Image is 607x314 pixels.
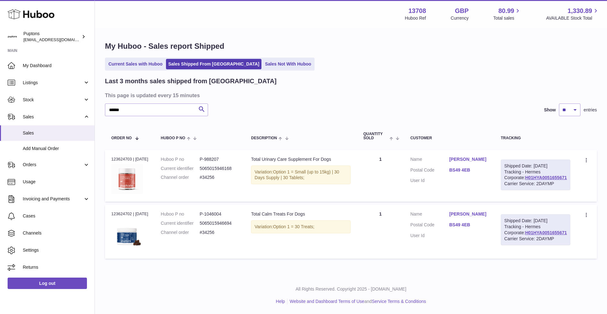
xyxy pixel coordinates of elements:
dd: 5065015946168 [199,166,238,172]
span: Listings [23,80,83,86]
div: Tracking - Hermes Corporate: [501,214,570,245]
img: hello@puptons.com [8,32,17,41]
dd: #34256 [199,229,238,235]
a: H01HYA0051655671 [525,175,567,180]
span: 80.99 [498,7,514,15]
div: Total Urinary Care Supplement For Dogs [251,156,351,162]
dt: Name [410,211,449,219]
span: 1,330.89 [567,7,592,15]
span: Cases [23,213,90,219]
div: 123624703 | [DATE] [111,156,148,162]
a: Service Terms & Conditions [372,299,426,304]
h3: This page is updated every 15 minutes [105,92,595,99]
div: Shipped Date: [DATE] [504,163,567,169]
div: Tracking [501,136,570,140]
div: Carrier Service: 2DAYMP [504,236,567,242]
dt: User Id [410,233,449,239]
span: Order No [111,136,132,140]
a: Help [276,299,285,304]
dt: Huboo P no [161,156,200,162]
h2: Last 3 months sales shipped from [GEOGRAPHIC_DATA] [105,77,277,85]
a: 1,330.89 AVAILABLE Stock Total [546,7,599,21]
dt: Current identifier [161,220,200,226]
dt: Current identifier [161,166,200,172]
span: Channels [23,230,90,236]
strong: 13708 [408,7,426,15]
div: Huboo Ref [405,15,426,21]
span: Total sales [493,15,521,21]
a: [PERSON_NAME] [449,156,488,162]
span: Sales [23,114,83,120]
div: Carrier Service: 2DAYMP [504,181,567,187]
img: TotalUrinaryCareTablets120.jpg [111,164,143,194]
h1: My Huboo - Sales report Shipped [105,41,597,51]
span: My Dashboard [23,63,90,69]
dd: 5065015946694 [199,220,238,226]
label: Show [544,107,556,113]
dd: P-1046004 [199,211,238,217]
li: and [287,298,426,305]
span: Stock [23,97,83,103]
span: entries [584,107,597,113]
td: 1 [357,205,404,258]
dt: Name [410,156,449,164]
a: Sales Shipped From [GEOGRAPHIC_DATA] [166,59,261,69]
dd: #34256 [199,174,238,180]
span: Orders [23,162,83,168]
span: Usage [23,179,90,185]
dt: Channel order [161,229,200,235]
a: [PERSON_NAME] [449,211,488,217]
p: All Rights Reserved. Copyright 2025 - [DOMAIN_NAME] [100,286,602,292]
span: Option 1 = 30 Treats; [273,224,314,229]
span: AVAILABLE Stock Total [546,15,599,21]
td: 1 [357,150,404,202]
span: Invoicing and Payments [23,196,83,202]
span: [EMAIL_ADDRESS][DOMAIN_NAME] [23,37,93,42]
a: H01HYA0051655671 [525,230,567,235]
div: Puptons [23,31,80,43]
dd: P-988207 [199,156,238,162]
div: 123624702 | [DATE] [111,211,148,217]
div: Total Calm Treats For Dogs [251,211,351,217]
div: Variation: [251,166,351,185]
span: Add Manual Order [23,146,90,152]
span: Description [251,136,277,140]
a: Current Sales with Huboo [106,59,165,69]
a: BS49 4EB [449,167,488,173]
a: Sales Not With Huboo [263,59,313,69]
span: Returns [23,264,90,270]
div: Customer [410,136,488,140]
dt: Huboo P no [161,211,200,217]
dt: Postal Code [410,222,449,229]
a: Log out [8,278,87,289]
strong: GBP [455,7,469,15]
img: Total_Calm_TreatsMain.jpg [111,219,143,251]
dt: User Id [410,178,449,184]
span: Sales [23,130,90,136]
span: Quantity Sold [363,132,388,140]
span: Huboo P no [161,136,185,140]
span: Option 1 = Small (up to 15kg) | 30 Days Supply | 30 Tablets; [254,169,339,180]
a: Website and Dashboard Terms of Use [290,299,364,304]
a: BS49 4EB [449,222,488,228]
dt: Channel order [161,174,200,180]
span: Settings [23,247,90,253]
div: Currency [451,15,469,21]
a: 80.99 Total sales [493,7,521,21]
div: Tracking - Hermes Corporate: [501,160,570,191]
dt: Postal Code [410,167,449,175]
div: Shipped Date: [DATE] [504,218,567,224]
div: Variation: [251,220,351,233]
